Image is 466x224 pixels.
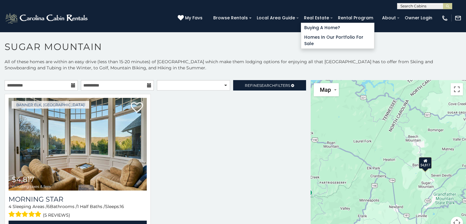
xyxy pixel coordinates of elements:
[301,23,374,33] a: Buying A Home?
[120,204,124,209] span: 16
[77,204,105,209] span: 1 Half Baths /
[402,13,435,23] a: Owner Login
[9,203,147,219] div: Sleeping Areas / Bathrooms / Sleeps:
[379,13,399,23] a: About
[12,184,51,188] span: including taxes & fees
[455,15,461,21] img: mail-regular-white.png
[9,195,147,203] a: Morning Star
[419,157,432,169] div: $4,817
[441,15,448,21] img: phone-regular-white.png
[301,13,332,23] a: Real Estate
[210,13,251,23] a: Browse Rentals
[335,13,376,23] a: Rental Program
[451,83,463,95] button: Toggle fullscreen view
[9,204,11,209] span: 4
[320,87,331,93] span: Map
[12,175,34,184] span: $4,817
[259,83,275,88] span: Search
[314,83,339,96] button: Change map style
[301,33,374,48] a: Homes in Our Portfolio For Sale
[254,13,298,23] a: Local Area Guide
[43,211,70,219] span: (5 reviews)
[245,83,290,88] span: Refine Filters
[9,98,147,191] img: Morning Star
[185,15,203,21] span: My Favs
[131,102,143,114] a: Add to favorites
[5,12,89,24] img: White-1-2.png
[233,80,306,91] a: RefineSearchFilters
[178,15,204,21] a: My Favs
[9,98,147,191] a: Morning Star $4,817 including taxes & fees
[47,204,50,209] span: 6
[12,101,89,109] a: Banner Elk, [GEOGRAPHIC_DATA]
